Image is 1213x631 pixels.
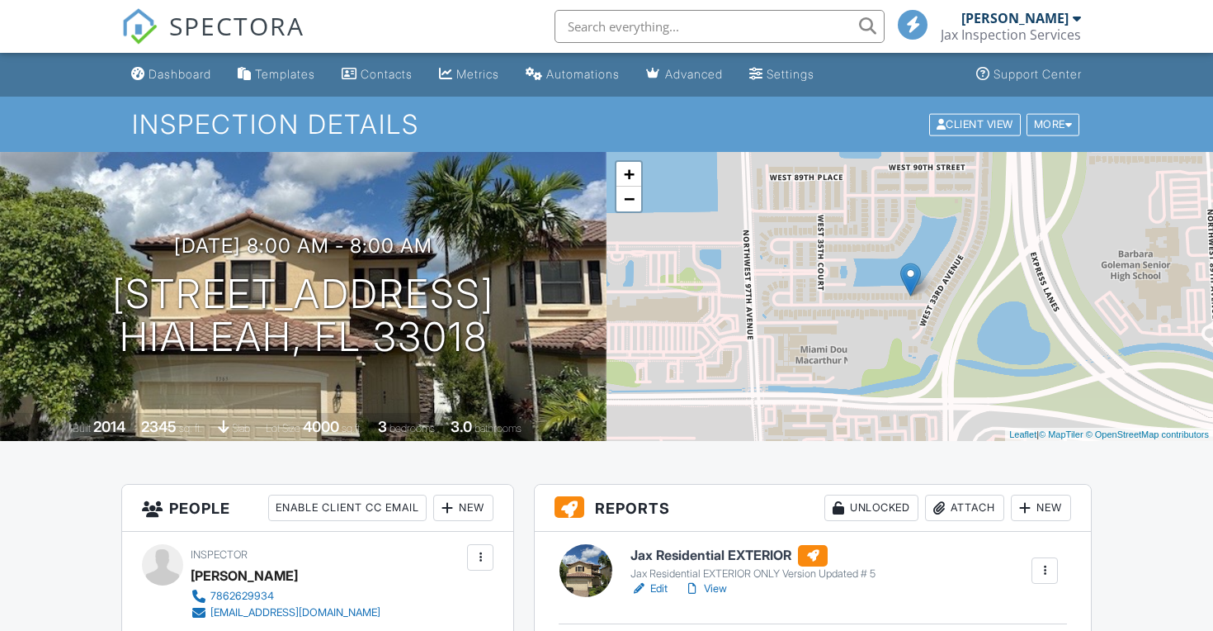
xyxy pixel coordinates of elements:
[232,422,250,434] span: slab
[1039,429,1083,439] a: © MapTiler
[665,67,723,81] div: Advanced
[121,8,158,45] img: The Best Home Inspection Software - Spectora
[342,422,362,434] span: sq.ft.
[121,22,304,57] a: SPECTORA
[535,485,1091,532] h3: Reports
[1086,429,1209,439] a: © OpenStreetMap contributors
[555,10,885,43] input: Search everything...
[767,67,814,81] div: Settings
[927,117,1025,130] a: Client View
[451,418,472,435] div: 3.0
[929,113,1021,135] div: Client View
[1005,428,1213,442] div: |
[941,26,1081,43] div: Jax Inspection Services
[255,67,315,81] div: Templates
[132,110,1081,139] h1: Inspection Details
[630,545,876,581] a: Jax Residential EXTERIOR Jax Residential EXTERIOR ONLY Version Updated # 5
[433,495,493,521] div: New
[994,67,1082,81] div: Support Center
[191,548,248,561] span: Inspector
[546,67,620,81] div: Automations
[361,67,413,81] div: Contacts
[149,67,211,81] div: Dashboard
[925,495,1004,521] div: Attach
[743,59,821,90] a: Settings
[125,59,218,90] a: Dashboard
[432,59,506,90] a: Metrics
[191,588,380,605] a: 7862629934
[73,422,91,434] span: Built
[141,418,177,435] div: 2345
[179,422,202,434] span: sq. ft.
[191,563,298,588] div: [PERSON_NAME]
[1009,429,1036,439] a: Leaflet
[122,485,513,532] h3: People
[961,10,1069,26] div: [PERSON_NAME]
[389,422,435,434] span: bedrooms
[616,187,641,211] a: Zoom out
[474,422,522,434] span: bathrooms
[174,235,432,257] h3: [DATE] 8:00 am - 8:00 am
[519,59,626,90] a: Automations (Basic)
[630,581,668,597] a: Edit
[640,59,729,90] a: Advanced
[630,545,876,567] h6: Jax Residential EXTERIOR
[378,418,387,435] div: 3
[303,418,339,435] div: 4000
[824,495,918,521] div: Unlocked
[112,273,494,360] h1: [STREET_ADDRESS] Hialeah, FL 33018
[630,567,876,581] div: Jax Residential EXTERIOR ONLY Version Updated # 5
[191,605,380,621] a: [EMAIL_ADDRESS][DOMAIN_NAME]
[456,67,499,81] div: Metrics
[268,495,427,521] div: Enable Client CC Email
[231,59,322,90] a: Templates
[93,418,125,435] div: 2014
[684,581,727,597] a: View
[335,59,419,90] a: Contacts
[169,8,304,43] span: SPECTORA
[1027,113,1080,135] div: More
[210,590,274,603] div: 7862629934
[970,59,1088,90] a: Support Center
[1011,495,1071,521] div: New
[266,422,300,434] span: Lot Size
[616,162,641,187] a: Zoom in
[210,606,380,619] div: [EMAIL_ADDRESS][DOMAIN_NAME]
